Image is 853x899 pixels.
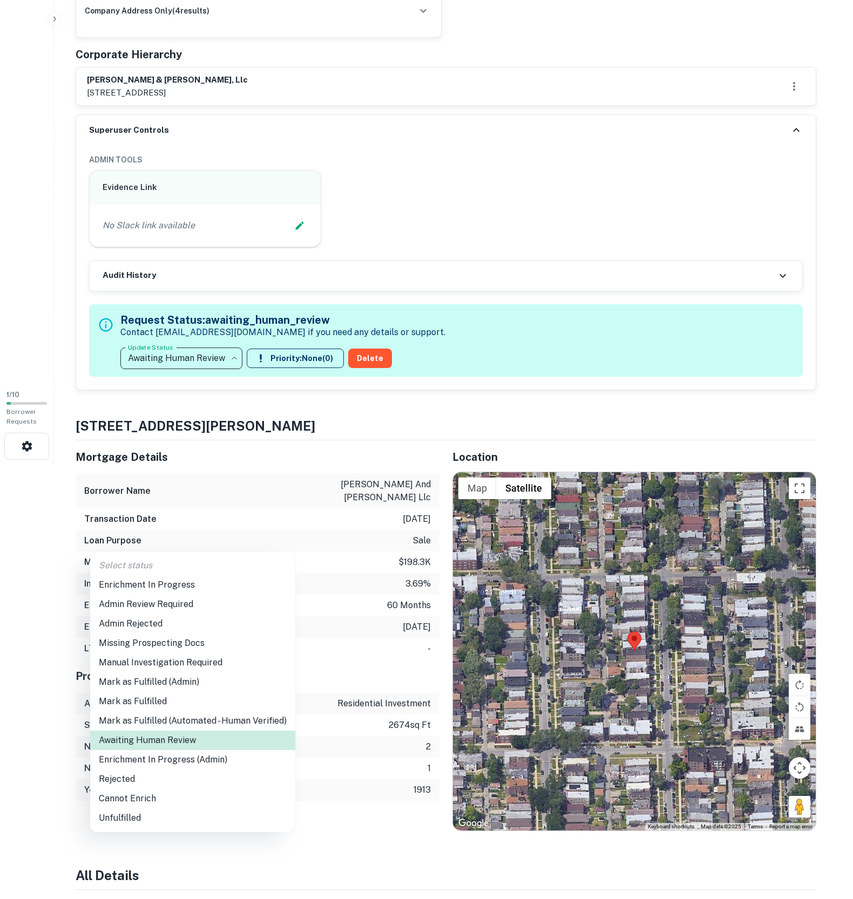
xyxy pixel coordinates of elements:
li: Manual Investigation Required [90,653,295,672]
li: Rejected [90,769,295,789]
li: Mark as Fulfilled (Automated - Human Verified) [90,711,295,731]
li: Admin Review Required [90,595,295,614]
iframe: Chat Widget [799,813,853,864]
li: Mark as Fulfilled (Admin) [90,672,295,692]
li: Unfulfilled [90,808,295,828]
li: Mark as Fulfilled [90,692,295,711]
li: Enrichment In Progress (Admin) [90,750,295,769]
li: Awaiting Human Review [90,731,295,750]
li: Missing Prospecting Docs [90,634,295,653]
li: Enrichment In Progress [90,575,295,595]
li: Cannot Enrich [90,789,295,808]
li: Admin Rejected [90,614,295,634]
